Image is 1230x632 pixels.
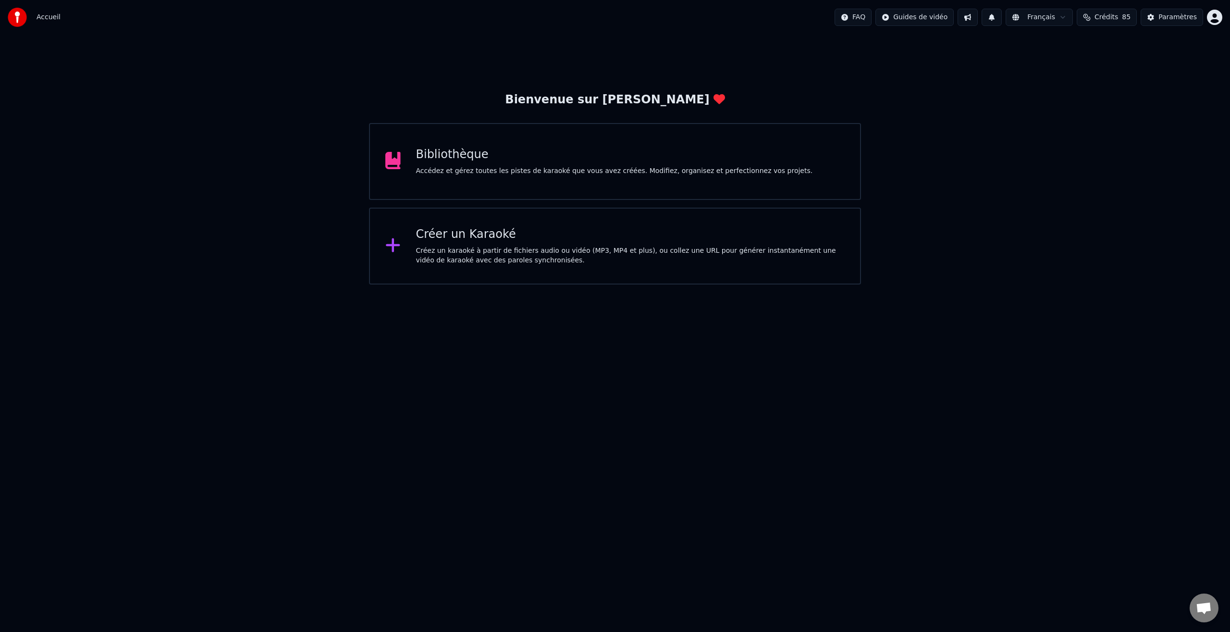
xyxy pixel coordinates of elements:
span: Accueil [37,12,61,22]
span: Crédits [1095,12,1118,22]
button: Guides de vidéo [875,9,954,26]
a: Ouvrir le chat [1190,594,1218,622]
div: Bienvenue sur [PERSON_NAME] [505,92,725,108]
div: Accédez et gérez toutes les pistes de karaoké que vous avez créées. Modifiez, organisez et perfec... [416,166,813,176]
button: FAQ [835,9,872,26]
div: Bibliothèque [416,147,813,162]
img: youka [8,8,27,27]
nav: breadcrumb [37,12,61,22]
span: 85 [1122,12,1131,22]
button: Crédits85 [1077,9,1137,26]
div: Créer un Karaoké [416,227,845,242]
div: Paramètres [1158,12,1197,22]
div: Créez un karaoké à partir de fichiers audio ou vidéo (MP3, MP4 et plus), ou collez une URL pour g... [416,246,845,265]
button: Paramètres [1141,9,1203,26]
